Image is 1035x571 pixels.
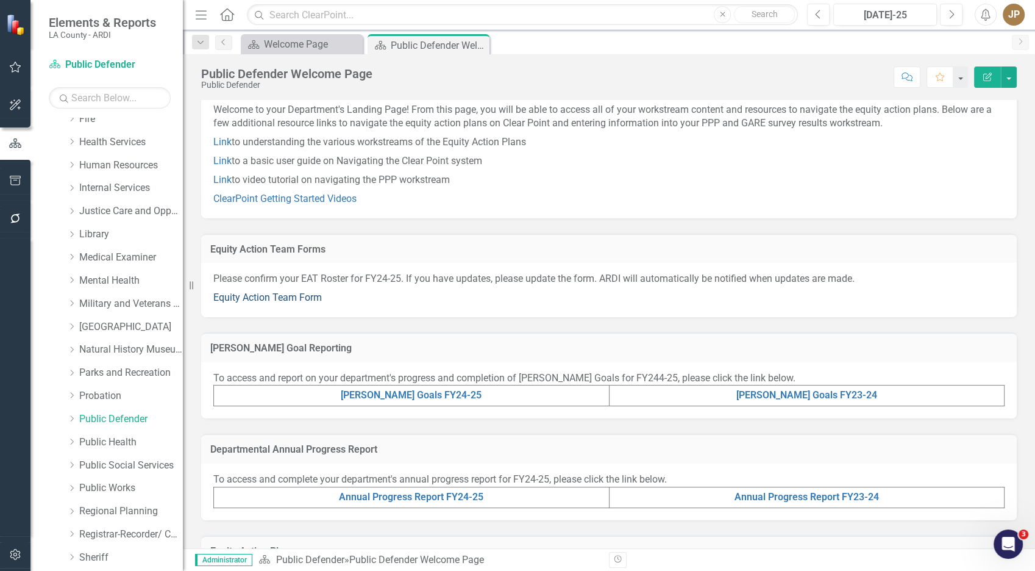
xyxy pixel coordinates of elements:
[264,37,360,52] div: Welcome Page
[49,30,156,40] small: LA County - ARDI
[49,87,171,109] input: Search Below...
[339,491,483,503] a: Annual Progress Report FY24-25
[341,389,482,401] a: [PERSON_NAME] Goals FY24-25
[213,292,322,303] a: Equity Action Team Form
[213,152,1005,171] p: to a basic user guide on Navigating the Clear Point system
[79,505,183,519] a: Regional Planning
[79,481,183,495] a: Public Works
[752,9,778,19] span: Search
[213,103,1005,134] p: Welcome to your Department's Landing Page! From this page, you will be able to access all of your...
[201,81,372,90] div: Public Defender
[49,58,171,72] a: Public Defender
[79,204,183,218] a: Justice Care and Opportunity
[79,228,183,242] a: Library
[79,135,183,149] a: Health Services
[201,67,372,81] div: Public Defender Welcome Page
[244,37,360,52] a: Welcome Page
[833,4,937,26] button: [DATE]-25
[213,473,1005,487] p: To access and complete your department's annual progress report for FY24-25, please click the lin...
[213,171,1005,190] p: to video tutorial on navigating the PPP workstream
[49,15,156,30] span: Elements & Reports
[79,274,183,288] a: Mental Health
[213,193,357,204] a: ClearPoint Getting Started Videos
[736,389,877,401] a: [PERSON_NAME] Goals FY23-24
[213,136,232,148] a: Link
[213,155,232,167] a: Link
[210,343,1008,354] h3: [PERSON_NAME] Goal Reporting
[79,366,183,380] a: Parks and Recreation
[79,112,183,126] a: Fire
[79,412,183,426] a: Public Defender
[79,389,183,403] a: Probation
[79,343,183,357] a: Natural History Museum
[1003,4,1025,26] button: JP
[213,174,232,185] a: Link
[79,551,183,565] a: Sheriff
[79,251,183,265] a: Medical Examiner
[210,244,1008,255] h3: Equity Action Team Forms
[79,436,183,450] a: Public Health
[210,546,1008,557] h3: Equity Action Plans
[79,459,183,473] a: Public Social Services
[349,554,483,566] div: Public Defender Welcome Page
[213,372,1005,386] p: To access and report on your department's progress and completion of [PERSON_NAME] Goals for FY24...
[79,528,183,542] a: Registrar-Recorder/ County Clerk
[195,554,252,566] span: Administrator
[79,297,183,311] a: Military and Veterans Affair
[838,8,933,23] div: [DATE]-25
[734,491,879,503] a: Annual Progress Report FY23-24
[258,553,600,567] div: »
[79,181,183,195] a: Internal Services
[247,4,798,26] input: Search ClearPoint...
[79,159,183,173] a: Human Resources
[213,133,1005,152] p: to understanding the various workstreams of the Equity Action Plans
[276,554,344,566] a: Public Defender
[391,38,486,53] div: Public Defender Welcome Page
[210,444,1008,455] h3: Departmental Annual Progress Report
[6,13,27,35] img: ClearPoint Strategy
[79,320,183,334] a: [GEOGRAPHIC_DATA]
[1019,530,1028,539] span: 3
[734,6,795,23] button: Search
[213,272,1005,289] p: Please confirm your EAT Roster for FY24-25. If you have updates, please update the form. ARDI wil...
[994,530,1023,559] iframe: Intercom live chat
